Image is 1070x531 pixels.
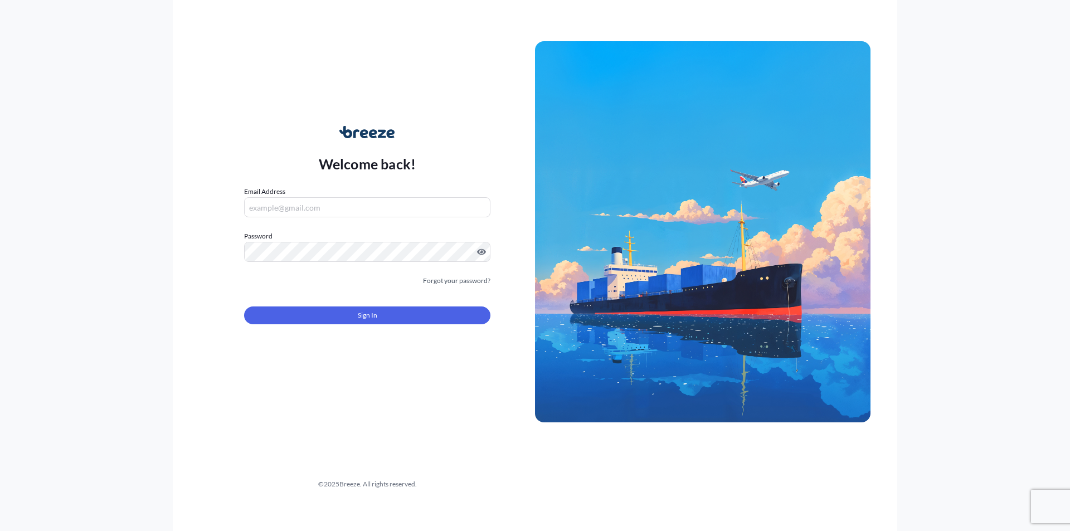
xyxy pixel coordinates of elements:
span: Sign In [358,310,377,321]
label: Password [244,231,490,242]
div: © 2025 Breeze. All rights reserved. [200,479,535,490]
button: Sign In [244,306,490,324]
p: Welcome back! [319,155,416,173]
button: Show password [477,247,486,256]
img: Ship illustration [535,41,870,422]
label: Email Address [244,186,285,197]
input: example@gmail.com [244,197,490,217]
a: Forgot your password? [423,275,490,286]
